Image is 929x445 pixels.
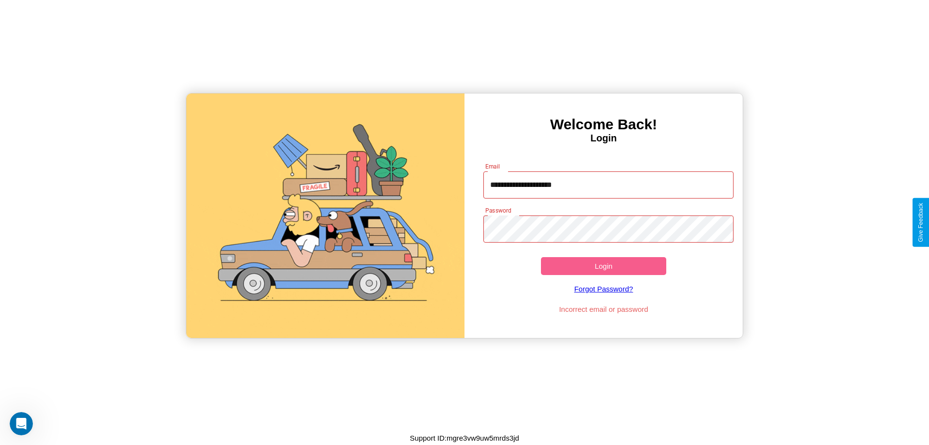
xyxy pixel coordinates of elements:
div: Give Feedback [917,203,924,242]
iframe: Intercom live chat [10,412,33,435]
label: Email [485,162,500,170]
label: Password [485,206,511,215]
a: Forgot Password? [479,275,729,303]
img: gif [186,93,464,338]
p: Support ID: mgre3vw9uw5mrds3jd [410,431,519,445]
h4: Login [464,133,743,144]
button: Login [541,257,666,275]
h3: Welcome Back! [464,116,743,133]
p: Incorrect email or password [479,303,729,316]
